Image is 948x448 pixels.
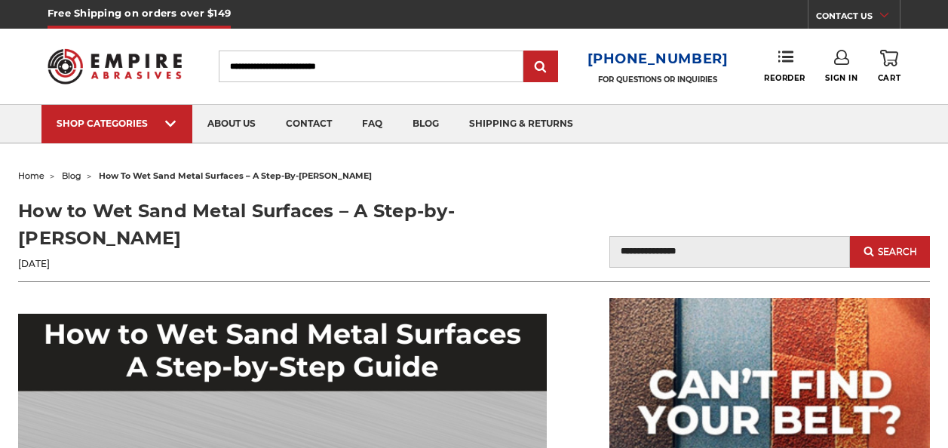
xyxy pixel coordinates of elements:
[18,257,463,271] p: [DATE]
[816,8,900,29] a: CONTACT US
[588,48,729,70] a: [PHONE_NUMBER]
[878,73,900,83] span: Cart
[57,118,177,129] div: SHOP CATEGORIES
[18,198,463,252] h1: How to Wet Sand Metal Surfaces – A Step-by-[PERSON_NAME]
[850,236,930,268] button: Search
[99,170,372,181] span: how to wet sand metal surfaces – a step-by-[PERSON_NAME]
[347,105,397,143] a: faq
[48,40,182,93] img: Empire Abrasives
[764,73,805,83] span: Reorder
[454,105,588,143] a: shipping & returns
[878,50,900,83] a: Cart
[588,75,729,84] p: FOR QUESTIONS OR INQUIRIES
[18,170,44,181] a: home
[878,247,917,257] span: Search
[62,170,81,181] a: blog
[271,105,347,143] a: contact
[825,73,857,83] span: Sign In
[526,52,556,82] input: Submit
[192,105,271,143] a: about us
[764,50,805,82] a: Reorder
[397,105,454,143] a: blog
